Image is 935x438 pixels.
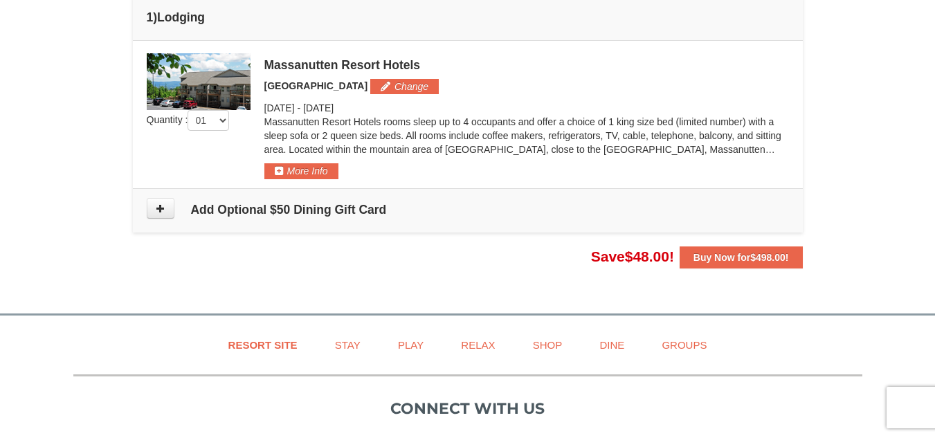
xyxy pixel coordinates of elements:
[211,329,315,361] a: Resort Site
[147,53,251,110] img: 19219026-1-e3b4ac8e.jpg
[625,248,669,264] span: $48.00
[297,102,300,113] span: -
[73,397,862,420] p: Connect with us
[147,203,789,217] h4: Add Optional $50 Dining Gift Card
[693,252,789,263] strong: Buy Now for !
[644,329,724,361] a: Groups
[264,163,338,179] button: More Info
[147,10,789,24] h4: 1 Lodging
[264,80,368,91] span: [GEOGRAPHIC_DATA]
[381,329,441,361] a: Play
[516,329,580,361] a: Shop
[153,10,157,24] span: )
[147,114,230,125] span: Quantity :
[303,102,334,113] span: [DATE]
[750,252,786,263] span: $498.00
[591,248,674,264] span: Save !
[582,329,642,361] a: Dine
[318,329,378,361] a: Stay
[264,102,295,113] span: [DATE]
[680,246,803,268] button: Buy Now for$498.00!
[264,58,789,72] div: Massanutten Resort Hotels
[264,115,789,156] p: Massanutten Resort Hotels rooms sleep up to 4 occupants and offer a choice of 1 king size bed (li...
[444,329,512,361] a: Relax
[370,79,439,94] button: Change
